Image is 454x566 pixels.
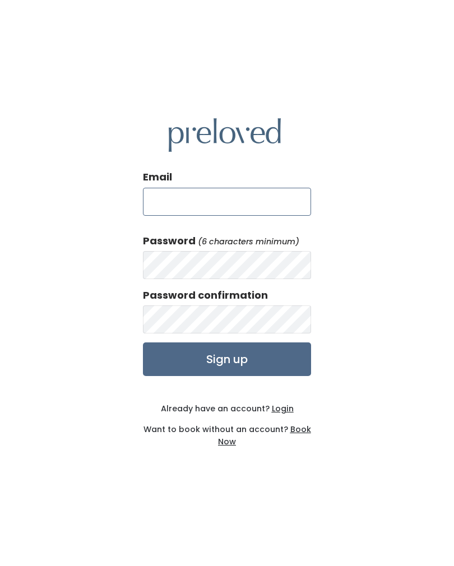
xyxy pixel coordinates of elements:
[169,118,281,151] img: preloved logo
[143,170,172,184] label: Email
[218,424,311,447] a: Book Now
[270,403,294,414] a: Login
[198,236,299,247] em: (6 characters minimum)
[143,415,311,447] div: Want to book without an account?
[143,342,311,376] input: Sign up
[143,234,196,248] label: Password
[143,403,311,415] div: Already have an account?
[272,403,294,414] u: Login
[143,288,268,303] label: Password confirmation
